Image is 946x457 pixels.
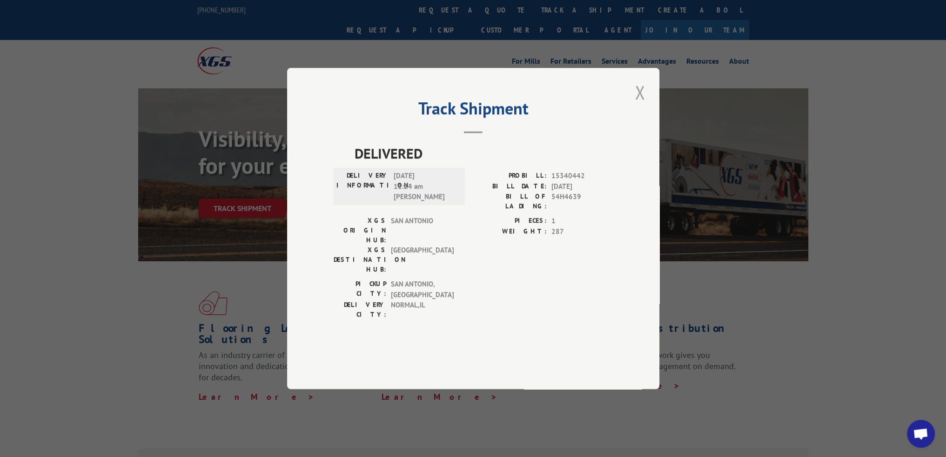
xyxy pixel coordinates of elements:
[632,79,648,105] button: Close modal
[334,279,386,300] label: PICKUP CITY:
[551,181,613,192] span: [DATE]
[334,300,386,319] label: DELIVERY CITY:
[394,171,456,202] span: [DATE] 11:24 am [PERSON_NAME]
[551,226,613,237] span: 287
[473,216,547,226] label: PIECES:
[473,171,547,181] label: PROBILL:
[473,181,547,192] label: BILL DATE:
[473,226,547,237] label: WEIGHT:
[334,102,613,119] h2: Track Shipment
[391,216,454,245] span: SAN ANTONIO
[907,420,935,448] a: Open chat
[334,245,386,274] label: XGS DESTINATION HUB:
[391,245,454,274] span: [GEOGRAPHIC_DATA]
[551,171,613,181] span: 15340442
[336,171,389,202] label: DELIVERY INFORMATION:
[355,143,613,164] span: DELIVERED
[391,279,454,300] span: SAN ANTONIO , [GEOGRAPHIC_DATA]
[391,300,454,319] span: NORMAL , IL
[551,216,613,226] span: 1
[473,192,547,211] label: BILL OF LADING:
[334,216,386,245] label: XGS ORIGIN HUB:
[551,192,613,211] span: 54H4639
